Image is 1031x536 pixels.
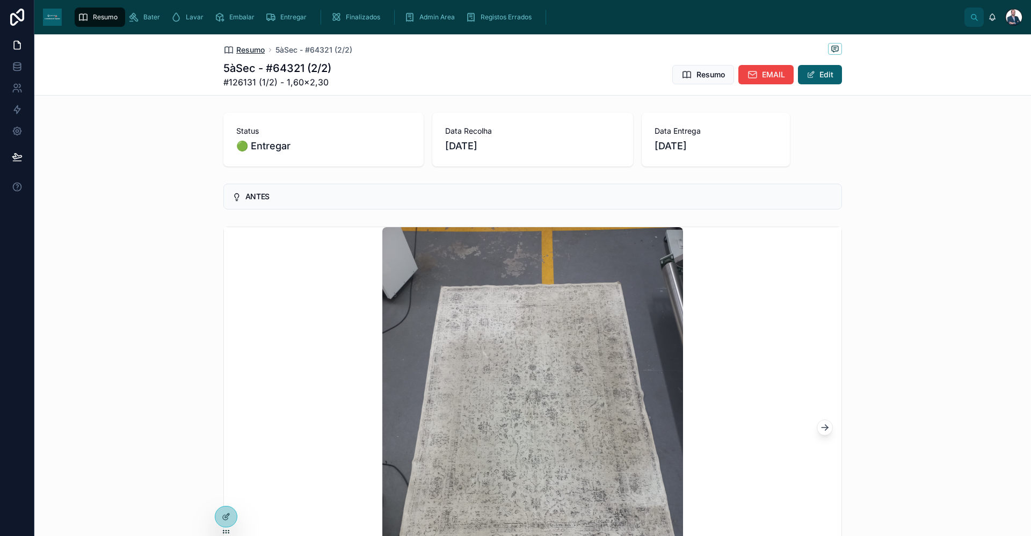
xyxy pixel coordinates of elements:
button: EMAIL [738,65,794,84]
a: Embalar [211,8,262,27]
span: 🟢 Entregar [236,139,411,154]
span: Lavar [186,13,204,21]
button: Edit [798,65,842,84]
span: Data Recolha [445,126,620,136]
span: Entregar [280,13,307,21]
a: 5àSec - #64321 (2/2) [275,45,352,55]
a: Bater [125,8,168,27]
span: Data Entrega [655,126,777,136]
span: [DATE] [445,139,620,154]
span: Embalar [229,13,255,21]
span: Resumo [236,45,265,55]
a: Resumo [223,45,265,55]
span: EMAIL [762,69,785,80]
img: App logo [43,9,62,26]
button: Resumo [672,65,734,84]
a: Resumo [75,8,125,27]
span: Registos Errados [481,13,532,21]
a: Entregar [262,8,314,27]
a: Admin Area [401,8,462,27]
span: Status [236,126,411,136]
a: Finalizados [328,8,388,27]
span: Admin Area [419,13,455,21]
a: Registos Errados [462,8,539,27]
h1: 5àSec - #64321 (2/2) [223,61,331,76]
span: Resumo [93,13,118,21]
span: Finalizados [346,13,380,21]
span: Resumo [696,69,725,80]
a: Lavar [168,8,211,27]
h5: ANTES [245,193,833,200]
div: scrollable content [70,5,964,29]
span: [DATE] [655,139,777,154]
span: Bater [143,13,160,21]
span: #126131 (1/2) - 1,60×2,30 [223,76,331,89]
